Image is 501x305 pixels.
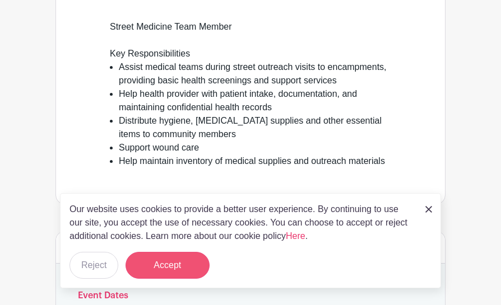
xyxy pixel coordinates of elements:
[286,231,305,241] a: Here
[69,252,118,279] button: Reject
[119,154,391,168] li: Help maintain inventory of medical supplies and outreach materials
[119,114,391,141] li: Distribute hygiene, [MEDICAL_DATA] supplies and other essential items to community members
[126,252,210,279] button: Accept
[110,47,391,60] div: Key Responsibilities
[119,60,391,87] li: Assist medical teams during street outreach visits to encampments, providing basic health screeni...
[119,87,391,114] li: Help health provider with patient intake, documentation, and maintaining confidential health records
[69,203,414,243] p: Our website uses cookies to provide a better user experience. By continuing to use our site, you ...
[119,141,391,154] li: Support wound care
[76,290,425,301] h6: Event Dates
[110,20,391,47] div: Street Medicine Team Member
[425,206,432,213] img: close_button-5f87c8562297e5c2d7936805f587ecaba9071eb48480494691a3f1689db116b3.svg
